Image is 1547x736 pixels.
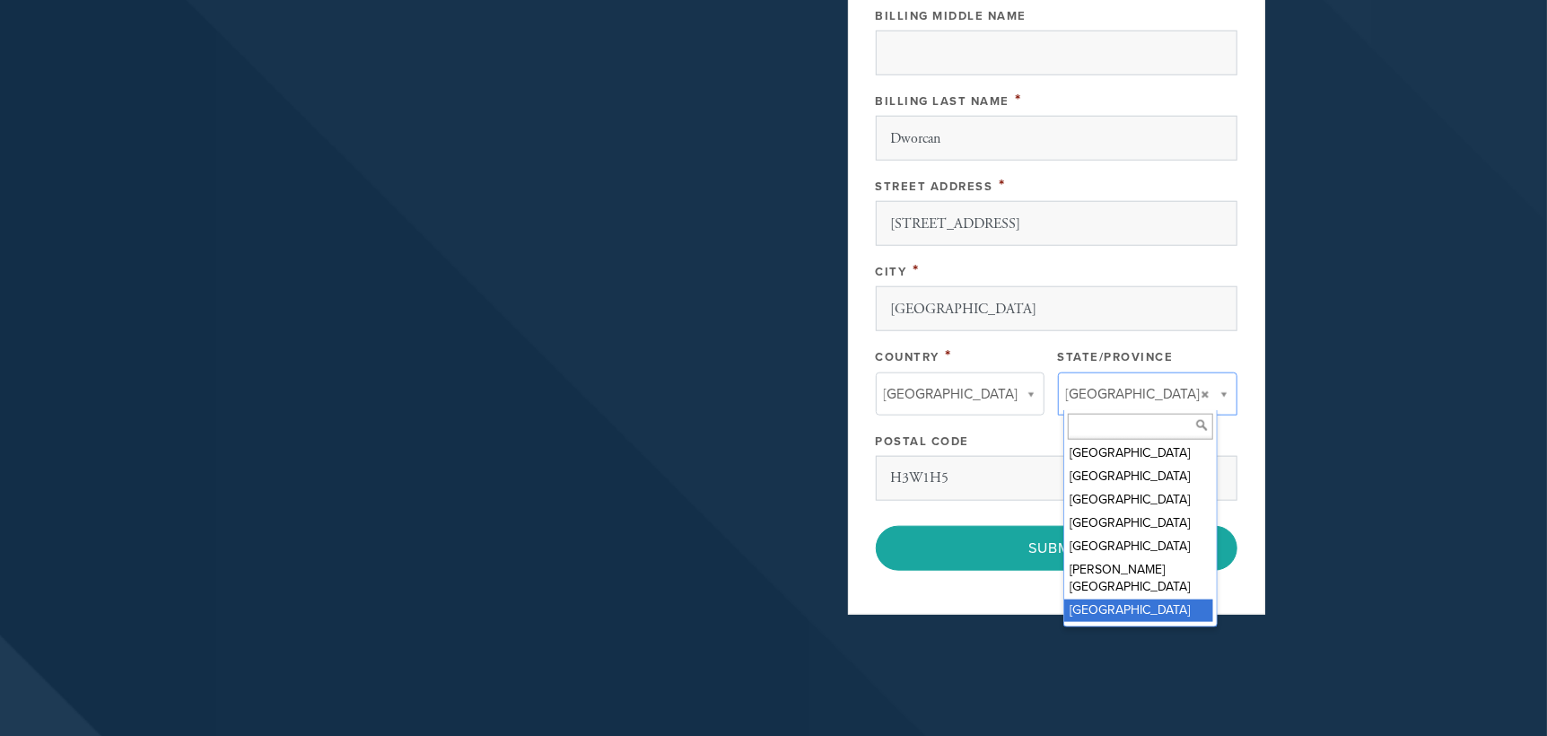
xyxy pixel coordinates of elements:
div: [GEOGRAPHIC_DATA] [1064,513,1213,536]
div: [GEOGRAPHIC_DATA] [1064,600,1213,623]
div: [GEOGRAPHIC_DATA] [1064,442,1213,466]
div: [GEOGRAPHIC_DATA] [1064,622,1213,645]
div: [GEOGRAPHIC_DATA] [1064,489,1213,513]
div: [GEOGRAPHIC_DATA] [1064,536,1213,559]
div: [GEOGRAPHIC_DATA] [1064,466,1213,489]
div: [PERSON_NAME][GEOGRAPHIC_DATA] [1064,559,1213,600]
